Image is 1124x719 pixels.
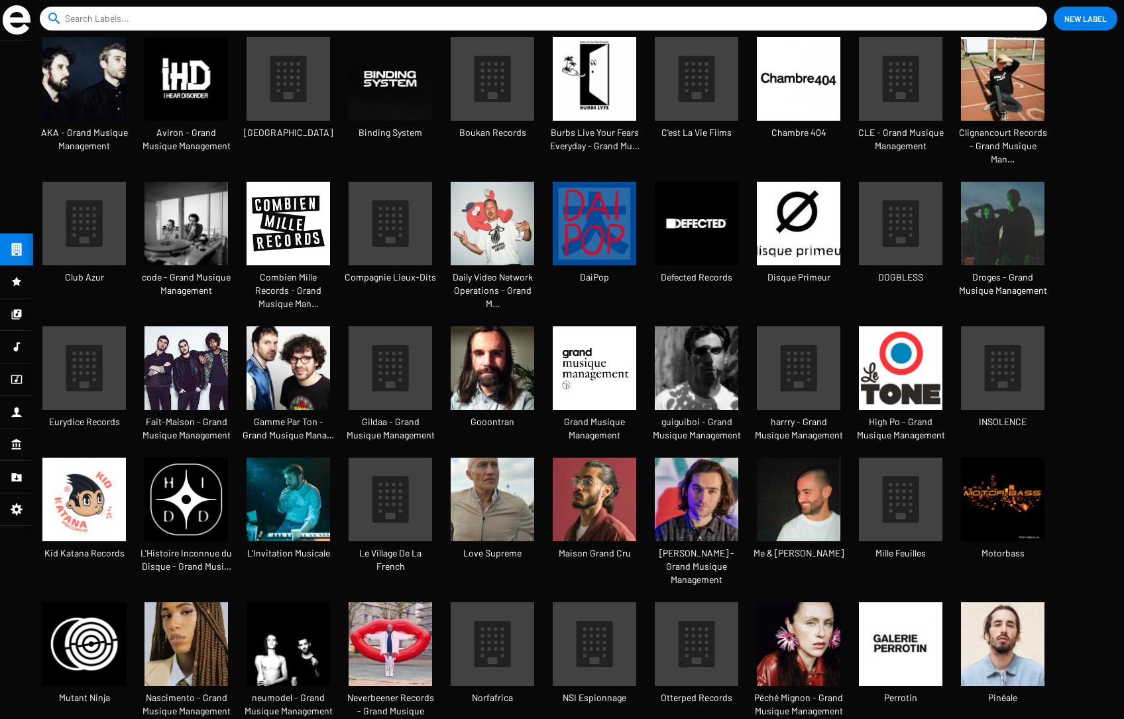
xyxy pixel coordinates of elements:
img: grand-sigle.svg [3,5,30,34]
span: Otterped Records [646,691,748,704]
button: New Label [1054,7,1117,31]
a: Daily Video Network Operations - Grand M… [441,182,543,326]
span: L'Histoire Inconnue du Disque - Grand Musi… [135,547,237,573]
img: L-43574-1345722951-2832-jpeg.jpg [757,182,840,265]
a: High Po - Grand Musique Management [850,326,952,458]
img: logo_binding_system_psd_final_black.png [349,37,432,121]
img: avatars-000195342118-aql7fg-t500x500.jpg [859,326,942,410]
img: 558072_670340176319958_459625778_n.jpeg [757,37,840,121]
span: Combien Mille Records - Grand Musique Man… [237,271,339,310]
img: Bon-Voyage-Organisation---merci-de-crediter-Lionel-Rigal11.jpg [247,458,330,541]
img: Argentique-NB.jpg [144,182,228,265]
span: Le Village De La French [339,547,441,573]
a: harrry - Grand Musique Management [748,326,850,458]
img: Defected-Records.jpg [655,182,738,265]
a: Binding System [339,37,441,155]
span: Daily Video Network Operations - Grand M… [441,271,543,310]
span: Gamme Par Ton - Grand Musique Mana… [237,415,339,442]
img: HIDD_nb_500.jpg [144,458,228,541]
a: guiguiboi - Grand Musique Management [646,326,748,458]
a: Clignancourt Records - Grand Musique Man… [952,37,1054,182]
span: guiguiboi - Grand Musique Management [646,415,748,442]
img: telechargement.png [247,182,330,265]
a: Burbs Live Your Fears Everyday - Grand Mu… [543,37,646,168]
span: Defected Records [646,271,748,284]
span: Me & [PERSON_NAME] [748,547,850,560]
img: Peur-Bleue-4.jpg [247,326,330,410]
a: DOGBLESS [850,182,952,300]
mat-icon: search [46,11,62,27]
img: One-Trick-Pony.jpg [349,602,432,686]
img: BURBS-LYFE-LOGO-1.png [553,37,636,121]
span: Gooontran [441,415,543,428]
span: INSOLENCE [952,415,1054,428]
a: [PERSON_NAME] - Grand Musique Management [646,458,748,602]
a: Le Village De La French [339,458,441,589]
span: CLE - Grand Musique Management [850,126,952,153]
img: 000419860025-1-%28merci-de-crediter-Pierre-Ange-Carlotti%29.jpg [757,602,840,686]
img: telechargement-%281%29.png [553,326,636,410]
span: harrry - Grand Musique Management [748,415,850,442]
a: CLE - Grand Musique Management [850,37,952,168]
a: Aviron - Grand Musique Management [135,37,237,168]
img: MOTORBASS_PANSOUL_COVER_2000x2000px.jpg [961,458,1044,541]
span: Chambre 404 [748,126,850,139]
input: Search Labels... [65,7,1027,31]
span: NSI Espionnage [543,691,646,704]
span: Kid Katana Records [33,547,135,560]
span: Pinéale [952,691,1054,704]
a: Eurydice Records [33,326,135,444]
img: Droges7-Ines-Karma.jpg [961,182,1044,265]
a: code - Grand Musique Management [135,182,237,313]
img: deen-burbigo-retour-decembre.jpeg [553,458,636,541]
span: neumodel - Grand Musique Management [237,691,339,718]
a: Defected Records [646,182,748,300]
a: Love Supreme [441,458,543,576]
a: [GEOGRAPHIC_DATA] [237,37,339,155]
img: Capture-d-ecran-2023-03-16-a-13-57-15_0.png [757,458,840,541]
a: Fait-Maison - Grand Musique Management [135,326,237,458]
span: Grand Musique Management [543,415,646,442]
img: FAROE5.jpg [961,37,1044,121]
img: unnamed.jpg [42,602,126,686]
span: code - Grand Musique Management [135,271,237,297]
a: DaiPop [543,182,646,300]
span: Burbs Live Your Fears Everyday - Grand Mu… [543,126,646,153]
span: High Po - Grand Musique Management [850,415,952,442]
span: Péché Mignon - Grand Musique Management [748,691,850,718]
span: Eurydice Records [33,415,135,428]
a: L'Invitation Musicale [237,458,339,576]
img: aka.jpeg [42,37,126,121]
span: Binding System [339,126,441,139]
span: Perrotin [850,691,952,704]
img: telechargement.jpeg [144,326,228,410]
span: Compagnie Lieux-Dits [339,271,441,284]
a: Gildaa - Grand Musique Management [339,326,441,458]
span: Droges - Grand Musique Management [952,271,1054,297]
img: GHz2nKFQ.jpeg [247,602,330,686]
img: Yndi.jpg [144,602,228,686]
span: C'est La Vie Films [646,126,748,139]
a: AKA - Grand Musique Management [33,37,135,168]
span: Motorbass [952,547,1054,560]
a: Kid Katana Records [33,458,135,576]
img: TAURELLE.jpg [451,326,534,410]
span: Mutant Ninja [33,691,135,704]
a: Combien Mille Records - Grand Musique Man… [237,182,339,326]
img: 0028544411_10.jpeg [42,458,126,541]
img: MATIAS_ENAUT_CREDIT-CLEMENT-HARPILLARD.jpeg [655,458,738,541]
img: L-1382110-1512472918-6202-jpeg.jpg [553,182,636,265]
span: AKA - Grand Musique Management [33,126,135,153]
a: Disque Primeur [748,182,850,300]
span: Disque Primeur [748,271,850,284]
span: Gildaa - Grand Musique Management [339,415,441,442]
img: 026-46-%28c%29-Merci-de-crediter-Emma-Le-Doyen_0.jpg [451,458,534,541]
a: L'Histoire Inconnue du Disque - Grand Musi… [135,458,237,589]
span: Clignancourt Records - Grand Musique Man… [952,126,1054,166]
img: Guillaume_Ferran_credit_Clemence_Losfeld.jpeg [655,326,738,410]
a: Gooontran [441,326,543,444]
span: Club Azur [33,271,135,284]
a: Boukan Records [441,37,543,155]
img: 870x489_capture-63679.jpg [961,602,1044,686]
a: Maison Grand Cru [543,458,646,576]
